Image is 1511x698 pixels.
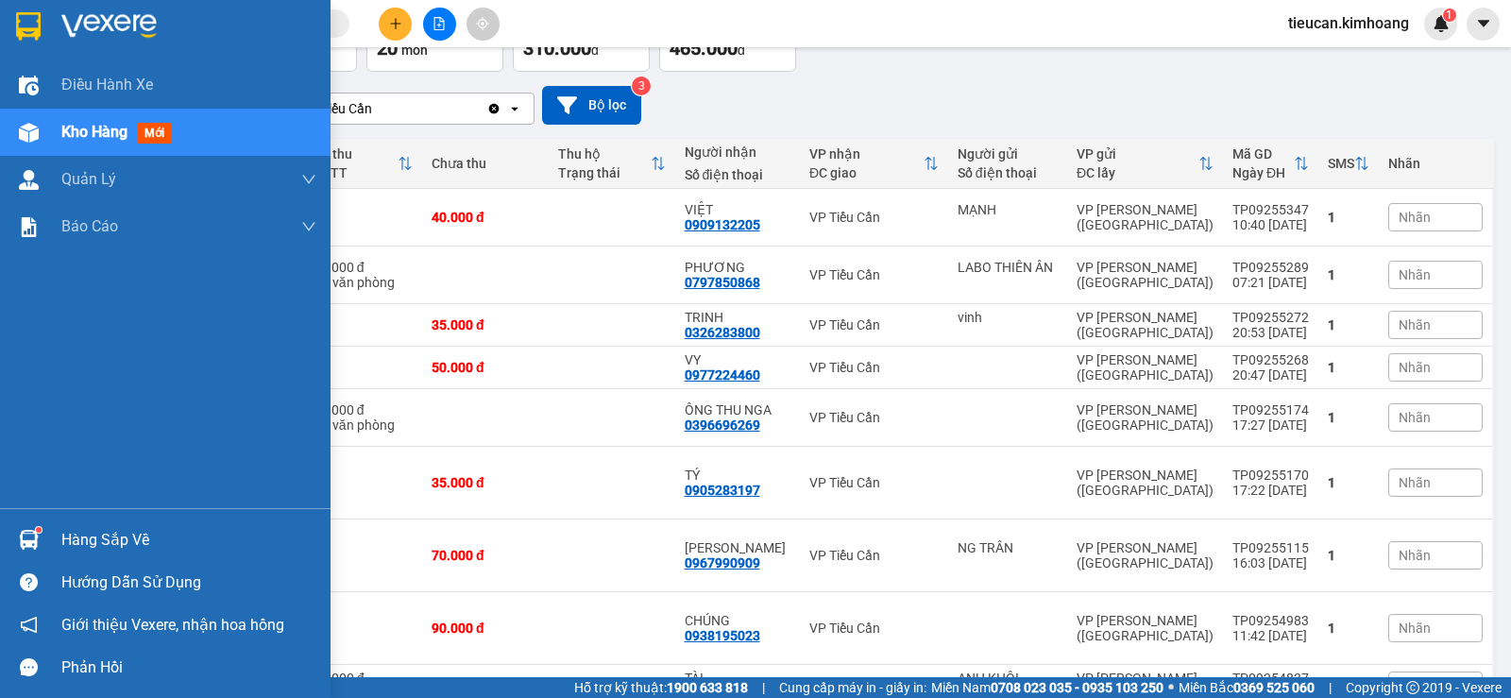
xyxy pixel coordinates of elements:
[1328,548,1369,563] div: 1
[61,73,153,96] span: Điều hành xe
[16,12,41,41] img: logo-vxr
[685,555,760,570] div: 0967990909
[958,202,1058,217] div: MẠNH
[809,410,939,425] div: VP Tiểu Cần
[1399,360,1431,375] span: Nhãn
[1077,402,1214,433] div: VP [PERSON_NAME] ([GEOGRAPHIC_DATA])
[685,402,790,417] div: ÔNG THU NGA
[36,527,42,533] sup: 1
[20,573,38,591] span: question-circle
[1318,139,1379,189] th: Toggle SortBy
[61,123,127,141] span: Kho hàng
[670,37,738,60] span: 465.000
[685,167,790,182] div: Số điện thoại
[1232,260,1309,275] div: TP09255289
[685,613,790,628] div: CHÚNG
[1077,202,1214,232] div: VP [PERSON_NAME] ([GEOGRAPHIC_DATA])
[667,680,748,695] strong: 1900 633 818
[61,569,316,597] div: Hướng dẫn sử dụng
[476,17,489,30] span: aim
[432,548,539,563] div: 70.000 đ
[958,146,1058,162] div: Người gửi
[1077,352,1214,383] div: VP [PERSON_NAME] ([GEOGRAPHIC_DATA])
[523,37,591,60] span: 310.000
[379,8,412,41] button: plus
[738,43,745,58] span: đ
[632,77,651,95] sup: 3
[685,468,790,483] div: TÝ
[313,671,413,686] div: 40.000 đ
[432,317,539,332] div: 35.000 đ
[809,210,939,225] div: VP Tiểu Cần
[685,628,760,643] div: 0938195023
[61,654,316,682] div: Phản hồi
[1328,210,1369,225] div: 1
[958,260,1058,275] div: LABO THIÊN ÂN
[1232,275,1309,290] div: 07:21 [DATE]
[313,146,398,162] div: Đã thu
[1232,555,1309,570] div: 16:03 [DATE]
[19,123,39,143] img: warehouse-icon
[374,99,376,118] input: Selected VP Tiểu Cần.
[1232,468,1309,483] div: TP09255170
[809,267,939,282] div: VP Tiểu Cần
[809,621,939,636] div: VP Tiểu Cần
[19,530,39,550] img: warehouse-icon
[991,680,1163,695] strong: 0708 023 035 - 0935 103 250
[591,43,599,58] span: đ
[1232,671,1309,686] div: TP09254837
[1077,165,1198,180] div: ĐC lấy
[61,526,316,554] div: Hàng sắp về
[685,310,790,325] div: TRINH
[1446,9,1452,22] span: 1
[685,145,790,160] div: Người nhận
[432,210,539,225] div: 40.000 đ
[1223,139,1318,189] th: Toggle SortBy
[1232,540,1309,555] div: TP09255115
[779,677,926,698] span: Cung cấp máy in - giấy in:
[1077,468,1214,498] div: VP [PERSON_NAME] ([GEOGRAPHIC_DATA])
[313,275,413,290] div: Tại văn phòng
[1077,260,1214,290] div: VP [PERSON_NAME] ([GEOGRAPHIC_DATA])
[1232,483,1309,498] div: 17:22 [DATE]
[1077,310,1214,340] div: VP [PERSON_NAME] ([GEOGRAPHIC_DATA])
[958,671,1058,686] div: ANH KHÔI
[958,540,1058,555] div: NG TRÂN
[301,172,316,187] span: down
[549,139,675,189] th: Toggle SortBy
[1067,139,1223,189] th: Toggle SortBy
[809,548,939,563] div: VP Tiểu Cần
[542,86,641,125] button: Bộ lọc
[1232,325,1309,340] div: 20:53 [DATE]
[1399,317,1431,332] span: Nhãn
[1233,680,1315,695] strong: 0369 525 060
[685,202,790,217] div: VIỆT
[432,156,539,171] div: Chưa thu
[377,37,398,60] span: 20
[467,8,500,41] button: aim
[1328,410,1369,425] div: 1
[762,677,765,698] span: |
[1232,165,1294,180] div: Ngày ĐH
[1399,475,1431,490] span: Nhãn
[685,367,760,383] div: 0977224460
[685,417,760,433] div: 0396696269
[809,475,939,490] div: VP Tiểu Cần
[1399,410,1431,425] span: Nhãn
[486,101,501,116] svg: Clear value
[432,360,539,375] div: 50.000 đ
[61,613,284,637] span: Giới thiệu Vexere, nhận hoa hồng
[1328,360,1369,375] div: 1
[1232,367,1309,383] div: 20:47 [DATE]
[19,217,39,237] img: solution-icon
[558,165,651,180] div: Trạng thái
[809,360,939,375] div: VP Tiểu Cần
[303,139,422,189] th: Toggle SortBy
[685,275,760,290] div: 0797850868
[301,219,316,234] span: down
[1179,677,1315,698] span: Miền Bắc
[137,123,172,144] span: mới
[301,99,372,118] div: VP Tiểu Cần
[800,139,948,189] th: Toggle SortBy
[1232,417,1309,433] div: 17:27 [DATE]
